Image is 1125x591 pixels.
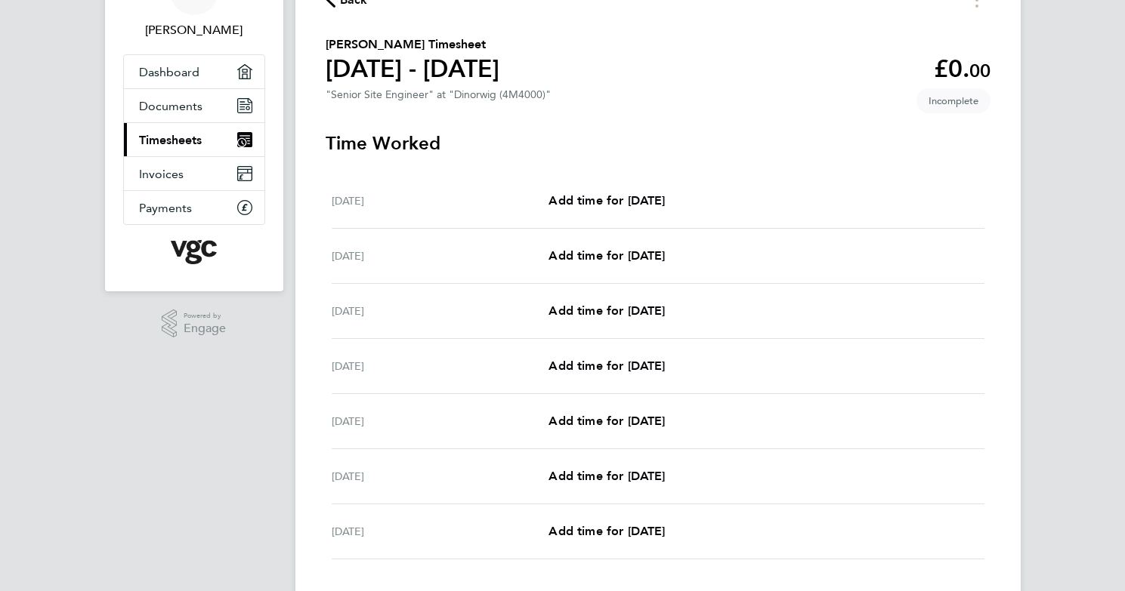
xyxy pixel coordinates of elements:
h2: [PERSON_NAME] Timesheet [326,35,499,54]
div: [DATE] [332,522,549,540]
span: Andrew Phillips [123,21,265,39]
span: Engage [184,322,226,335]
span: This timesheet is Incomplete. [916,88,991,113]
div: [DATE] [332,302,549,320]
a: Documents [124,89,264,122]
app-decimal: £0. [934,54,991,83]
div: [DATE] [332,357,549,375]
span: Add time for [DATE] [549,414,665,428]
span: Add time for [DATE] [549,303,665,318]
span: Add time for [DATE] [549,193,665,208]
span: Dashboard [139,65,199,79]
span: Add time for [DATE] [549,248,665,263]
a: Timesheets [124,123,264,156]
span: Add time for [DATE] [549,524,665,538]
div: [DATE] [332,247,549,265]
a: Dashboard [124,55,264,88]
a: Add time for [DATE] [549,467,665,485]
span: Powered by [184,309,226,322]
a: Add time for [DATE] [549,412,665,430]
a: Add time for [DATE] [549,192,665,210]
div: [DATE] [332,192,549,210]
span: Invoices [139,167,184,181]
a: Add time for [DATE] [549,302,665,320]
a: Add time for [DATE] [549,247,665,265]
span: Add time for [DATE] [549,469,665,483]
span: Payments [139,201,192,215]
span: Add time for [DATE] [549,359,665,373]
a: Powered byEngage [162,309,226,338]
div: [DATE] [332,412,549,430]
a: Add time for [DATE] [549,522,665,540]
h1: [DATE] - [DATE] [326,54,499,84]
a: Add time for [DATE] [549,357,665,375]
img: vgcgroup-logo-retina.png [171,240,217,264]
span: 00 [969,60,991,82]
h3: Time Worked [326,131,991,155]
span: Documents [139,99,202,113]
span: Timesheets [139,133,202,147]
div: "Senior Site Engineer" at "Dinorwig (4M4000)" [326,88,551,101]
a: Invoices [124,157,264,190]
a: Go to home page [123,240,265,264]
div: [DATE] [332,467,549,485]
a: Payments [124,191,264,224]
